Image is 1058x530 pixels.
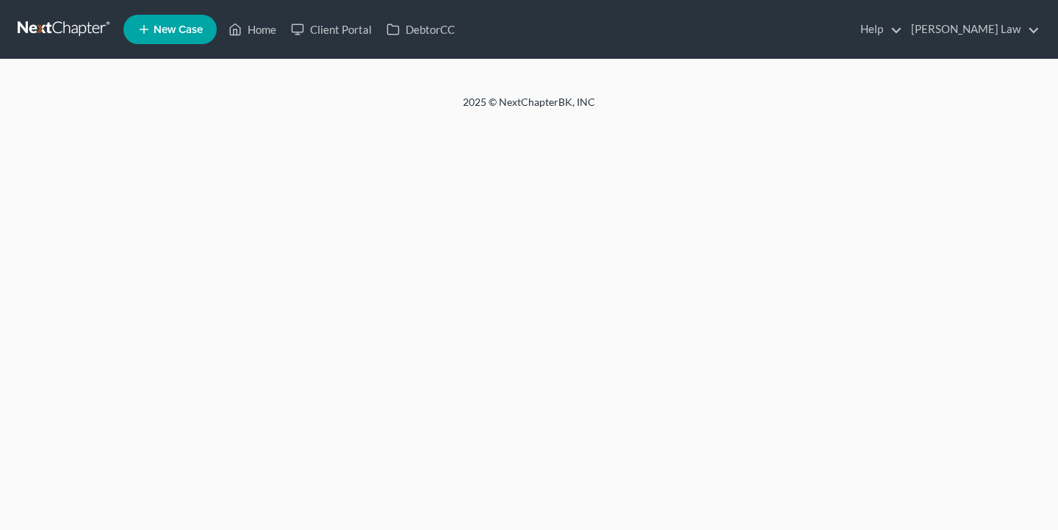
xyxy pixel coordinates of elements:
a: DebtorCC [379,16,462,43]
new-legal-case-button: New Case [123,15,217,44]
div: 2025 © NextChapterBK, INC [110,95,948,121]
a: [PERSON_NAME] Law [904,16,1040,43]
a: Home [221,16,284,43]
a: Help [853,16,902,43]
a: Client Portal [284,16,379,43]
